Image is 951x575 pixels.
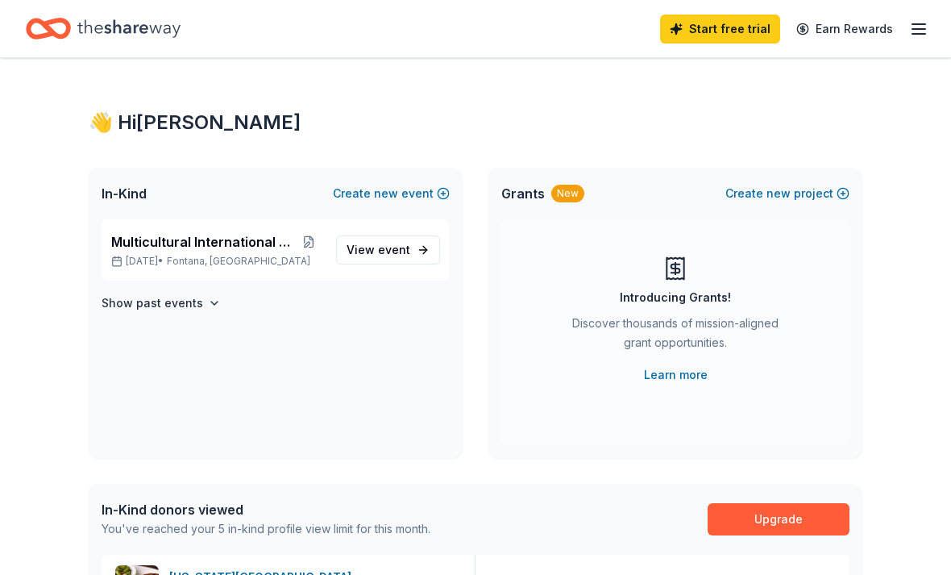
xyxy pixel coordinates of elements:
a: View event [336,235,440,265]
a: Learn more [644,365,708,385]
button: Show past events [102,294,221,313]
a: Upgrade [708,503,849,535]
div: You've reached your 5 in-kind profile view limit for this month. [102,519,430,539]
span: Grants [501,184,545,203]
span: In-Kind [102,184,147,203]
div: Discover thousands of mission-aligned grant opportunities. [566,314,785,359]
div: 👋 Hi [PERSON_NAME] [89,110,862,135]
div: Introducing Grants! [620,288,731,307]
a: Start free trial [660,15,780,44]
a: Home [26,10,181,48]
span: event [378,243,410,256]
button: Createnewproject [725,184,849,203]
span: Multicultural International Fiesta [111,232,294,252]
button: Createnewevent [333,184,450,203]
span: Fontana, [GEOGRAPHIC_DATA] [167,255,310,268]
span: new [766,184,791,203]
p: [DATE] • [111,255,323,268]
div: New [551,185,584,202]
span: new [374,184,398,203]
div: In-Kind donors viewed [102,500,430,519]
h4: Show past events [102,294,203,313]
a: Earn Rewards [787,15,903,44]
span: View [347,240,410,260]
